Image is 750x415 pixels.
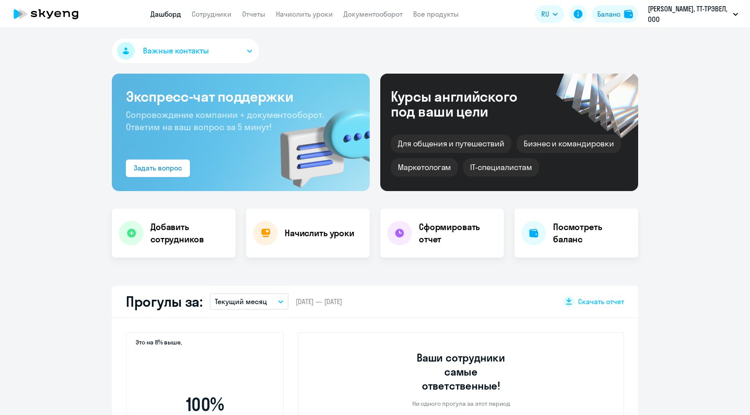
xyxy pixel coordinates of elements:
[412,400,510,408] p: Ни одного прогула за этот период
[210,293,289,310] button: Текущий месяц
[391,89,541,119] div: Курсы английского под ваши цели
[154,394,255,415] span: 100 %
[285,227,354,239] h4: Начислить уроки
[624,10,633,18] img: balance
[405,351,518,393] h3: Ваши сотрудники самые ответственные!
[578,297,624,306] span: Скачать отчет
[150,221,229,245] h4: Добавить сотрудников
[296,297,342,306] span: [DATE] — [DATE]
[126,88,356,105] h3: Экспресс-чат поддержки
[136,338,182,349] span: Это на 8% выше,
[643,4,743,25] button: [PERSON_NAME], ТТ-ТРЭВЕЛ, ООО
[268,92,370,191] img: bg-img
[648,4,729,25] p: [PERSON_NAME], ТТ-ТРЭВЕЛ, ООО
[597,9,621,19] div: Баланс
[276,10,333,18] a: Начислить уроки
[592,5,638,23] button: Балансbalance
[215,296,267,307] p: Текущий месяц
[126,293,203,310] h2: Прогулы за:
[517,135,621,153] div: Бизнес и командировки
[553,221,631,245] h4: Посмотреть баланс
[192,10,232,18] a: Сотрудники
[143,45,209,57] span: Важные контакты
[391,158,458,177] div: Маркетологам
[126,109,324,132] span: Сопровождение компании + документооборот. Ответим на ваш вопрос за 5 минут!
[391,135,511,153] div: Для общения и путешествий
[463,158,539,177] div: IT-специалистам
[535,5,564,23] button: RU
[413,10,459,18] a: Все продукты
[343,10,403,18] a: Документооборот
[150,10,181,18] a: Дашборд
[134,163,182,173] div: Задать вопрос
[126,160,190,177] button: Задать вопрос
[112,39,259,63] button: Важные контакты
[242,10,265,18] a: Отчеты
[541,9,549,19] span: RU
[419,221,497,245] h4: Сформировать отчет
